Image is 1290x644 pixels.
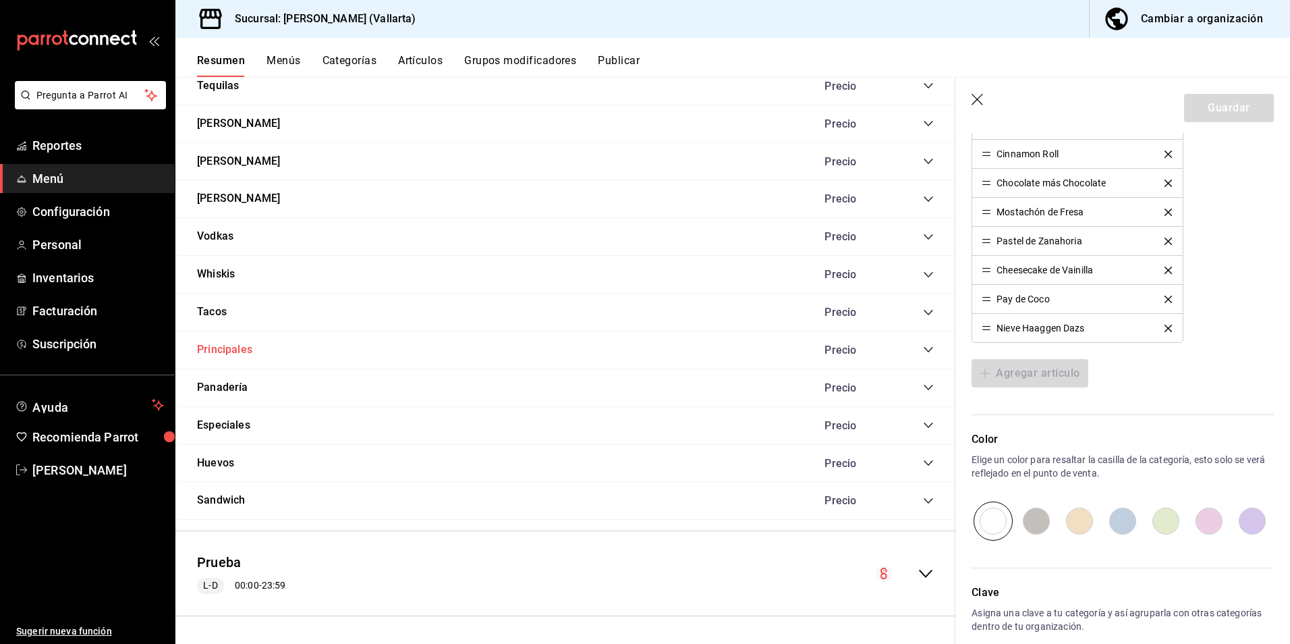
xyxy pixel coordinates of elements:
[1141,9,1263,28] div: Cambiar a organización
[811,192,897,205] div: Precio
[197,456,234,471] button: Huevos
[32,335,164,353] span: Suscripción
[811,80,897,92] div: Precio
[997,207,1084,217] div: Mostachón de Fresa
[197,116,280,132] button: [PERSON_NAME]
[972,585,1274,601] p: Clave
[32,302,164,320] span: Facturación
[972,606,1274,633] p: Asigna una clave a tu categoría y así agruparla con otras categorías dentro de tu organización.
[197,578,285,594] div: 00:00 - 23:59
[197,54,245,77] button: Resumen
[175,542,955,605] div: collapse-menu-row
[197,380,248,396] button: Panadería
[811,155,897,168] div: Precio
[997,294,1049,304] div: Pay de Coco
[197,229,233,244] button: Vodkas
[972,431,1274,448] p: Color
[16,624,164,639] span: Sugerir nueva función
[267,54,300,77] button: Menús
[598,54,640,77] button: Publicar
[32,203,164,221] span: Configuración
[923,156,934,167] button: collapse-category-row
[197,418,250,433] button: Especiales
[197,267,235,282] button: Whiskis
[811,381,897,394] div: Precio
[811,457,897,470] div: Precio
[398,54,443,77] button: Artículos
[923,232,934,242] button: collapse-category-row
[811,419,897,432] div: Precio
[923,458,934,468] button: collapse-category-row
[36,88,145,103] span: Pregunta a Parrot AI
[811,344,897,356] div: Precio
[32,236,164,254] span: Personal
[15,81,166,109] button: Pregunta a Parrot AI
[197,191,280,207] button: [PERSON_NAME]
[197,154,280,169] button: [PERSON_NAME]
[197,304,227,320] button: Tacos
[32,136,164,155] span: Reportes
[972,453,1274,480] p: Elige un color para resaltar la casilla de la categoría, esto solo se verá reflejado en el punto ...
[923,80,934,91] button: collapse-category-row
[32,169,164,188] span: Menú
[32,397,146,413] span: Ayuda
[997,323,1084,333] div: Nieve Haaggen Dazs
[997,149,1059,159] div: Cinnamon Roll
[923,269,934,280] button: collapse-category-row
[923,495,934,506] button: collapse-category-row
[997,236,1082,246] div: Pastel de Zanahoria
[923,118,934,129] button: collapse-category-row
[811,494,897,507] div: Precio
[923,307,934,318] button: collapse-category-row
[923,194,934,205] button: collapse-category-row
[923,420,934,431] button: collapse-category-row
[32,428,164,446] span: Recomienda Parrot
[923,344,934,355] button: collapse-category-row
[224,11,416,27] h3: Sucursal: [PERSON_NAME] (Vallarta)
[148,35,159,46] button: open_drawer_menu
[811,268,897,281] div: Precio
[197,493,245,508] button: Sandwich
[9,98,166,112] a: Pregunta a Parrot AI
[197,553,241,572] button: Prueba
[811,230,897,243] div: Precio
[811,117,897,130] div: Precio
[997,265,1093,275] div: Cheesecake de Vainilla
[32,269,164,287] span: Inventarios
[322,54,377,77] button: Categorías
[811,306,897,319] div: Precio
[197,78,239,94] button: Tequilas
[923,382,934,393] button: collapse-category-row
[997,178,1106,188] div: Chocolate más Chocolate
[198,579,223,593] span: L-D
[464,54,576,77] button: Grupos modificadores
[197,342,252,358] button: Principales
[32,461,164,479] span: [PERSON_NAME]
[197,54,1290,77] div: navigation tabs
